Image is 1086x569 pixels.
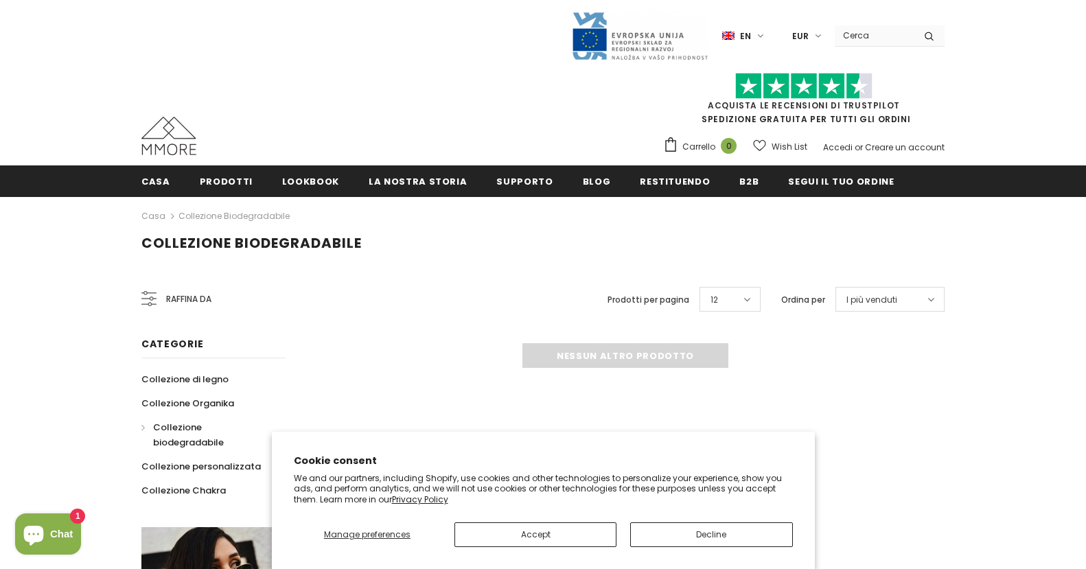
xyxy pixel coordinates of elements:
[141,175,170,188] span: Casa
[583,175,611,188] span: Blog
[141,454,261,478] a: Collezione personalizzata
[865,141,945,153] a: Creare un account
[823,141,853,153] a: Accedi
[166,292,211,307] span: Raffina da
[11,513,85,558] inbox-online-store-chat: Shopify online store chat
[640,175,710,188] span: Restituendo
[708,100,900,111] a: Acquista le recensioni di TrustPilot
[781,293,825,307] label: Ordina per
[454,522,616,547] button: Accept
[141,233,362,253] span: Collezione biodegradabile
[282,165,339,196] a: Lookbook
[788,175,894,188] span: Segui il tuo ordine
[630,522,792,547] button: Decline
[583,165,611,196] a: Blog
[663,137,743,157] a: Carrello 0
[294,454,793,468] h2: Cookie consent
[571,30,708,41] a: Javni Razpis
[640,165,710,196] a: Restituendo
[772,140,807,154] span: Wish List
[739,165,759,196] a: B2B
[178,210,290,222] a: Collezione biodegradabile
[141,165,170,196] a: Casa
[496,175,553,188] span: supporto
[735,73,873,100] img: Fidati di Pilot Stars
[141,117,196,155] img: Casi MMORE
[739,175,759,188] span: B2B
[792,30,809,43] span: EUR
[369,175,467,188] span: La nostra storia
[141,484,226,497] span: Collezione Chakra
[141,415,270,454] a: Collezione biodegradabile
[324,529,411,540] span: Manage preferences
[835,25,914,45] input: Search Site
[571,11,708,61] img: Javni Razpis
[496,165,553,196] a: supporto
[141,208,165,224] a: Casa
[663,79,945,125] span: SPEDIZIONE GRATUITA PER TUTTI GLI ORDINI
[294,473,793,505] p: We and our partners, including Shopify, use cookies and other technologies to personalize your ex...
[392,493,448,505] a: Privacy Policy
[200,175,253,188] span: Prodotti
[753,135,807,159] a: Wish List
[141,337,203,351] span: Categorie
[846,293,897,307] span: I più venduti
[141,373,229,386] span: Collezione di legno
[153,421,224,449] span: Collezione biodegradabile
[141,460,261,473] span: Collezione personalizzata
[141,478,226,502] a: Collezione Chakra
[141,391,234,415] a: Collezione Organika
[141,397,234,410] span: Collezione Organika
[282,175,339,188] span: Lookbook
[141,367,229,391] a: Collezione di legno
[369,165,467,196] a: La nostra storia
[293,522,441,547] button: Manage preferences
[682,140,715,154] span: Carrello
[710,293,718,307] span: 12
[722,30,735,42] img: i-lang-1.png
[740,30,751,43] span: en
[608,293,689,307] label: Prodotti per pagina
[200,165,253,196] a: Prodotti
[788,165,894,196] a: Segui il tuo ordine
[721,138,737,154] span: 0
[855,141,863,153] span: or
